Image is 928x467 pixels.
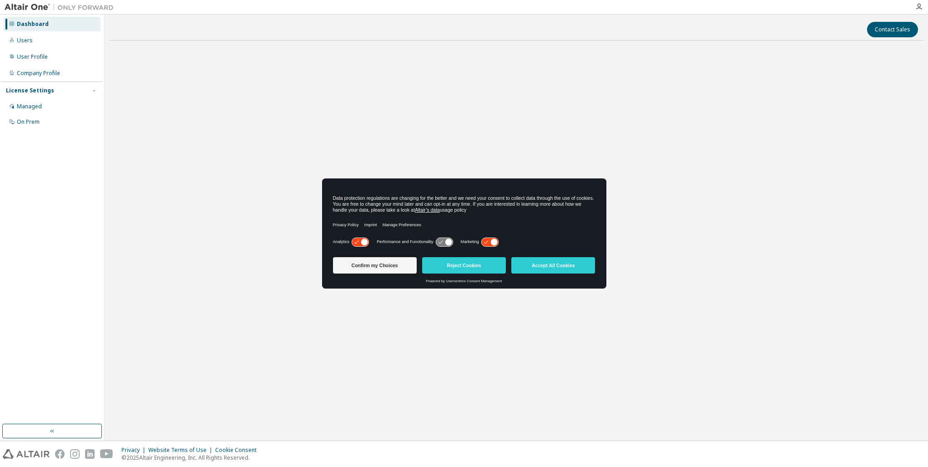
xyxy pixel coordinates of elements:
img: Altair One [5,3,118,12]
img: facebook.svg [55,449,65,459]
div: Website Terms of Use [148,447,215,454]
div: User Profile [17,53,48,61]
p: © 2025 Altair Engineering, Inc. All Rights Reserved. [121,454,262,462]
div: Managed [17,103,42,110]
div: License Settings [6,87,54,94]
div: Cookie Consent [215,447,262,454]
div: Dashboard [17,20,49,28]
img: youtube.svg [100,449,113,459]
button: Contact Sales [867,22,918,37]
div: Users [17,37,33,44]
img: instagram.svg [70,449,80,459]
div: On Prem [17,118,40,126]
img: altair_logo.svg [3,449,50,459]
div: Company Profile [17,70,60,77]
img: linkedin.svg [85,449,95,459]
div: Privacy [121,447,148,454]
